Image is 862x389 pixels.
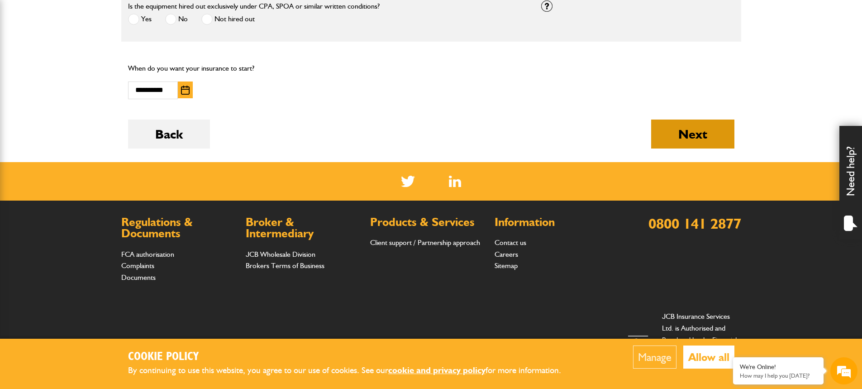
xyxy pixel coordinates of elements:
input: Enter your phone number [12,137,165,157]
textarea: Type your message and hit 'Enter' [12,164,165,271]
a: Sitemap [495,261,518,270]
label: No [165,14,188,25]
h2: Regulations & Documents [121,216,237,240]
em: Start Chat [123,279,164,291]
a: LinkedIn [449,176,461,187]
input: Enter your email address [12,110,165,130]
label: Is the equipment hired out exclusively under CPA, SPOA or similar written conditions? [128,3,380,10]
div: Minimize live chat window [148,5,170,26]
img: d_20077148190_company_1631870298795_20077148190 [15,50,38,63]
img: Choose date [181,86,190,95]
label: Not hired out [201,14,255,25]
h2: Products & Services [370,216,486,228]
img: Twitter [401,176,415,187]
a: Client support / Partnership approach [370,238,480,247]
div: Chat with us now [47,51,152,62]
h2: Broker & Intermediary [246,216,361,240]
a: FCA authorisation [121,250,174,259]
button: Manage [633,346,676,369]
a: JCB Wholesale Division [246,250,315,259]
p: When do you want your insurance to start? [128,62,321,74]
input: Enter your last name [12,84,165,104]
label: Yes [128,14,152,25]
a: Careers [495,250,518,259]
a: 0800 141 2877 [648,215,741,232]
h2: Cookie Policy [128,350,576,364]
a: Brokers Terms of Business [246,261,324,270]
button: Allow all [683,346,734,369]
a: Complaints [121,261,154,270]
a: cookie and privacy policy [388,365,486,375]
button: Next [651,120,734,149]
a: Documents [121,273,156,282]
h2: Information [495,216,610,228]
img: Linked In [449,176,461,187]
p: How may I help you today? [740,372,817,379]
a: Contact us [495,238,526,247]
button: Back [128,120,210,149]
div: Need help? [839,126,862,239]
div: We're Online! [740,363,817,371]
p: By continuing to use this website, you agree to our use of cookies. See our for more information. [128,364,576,378]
